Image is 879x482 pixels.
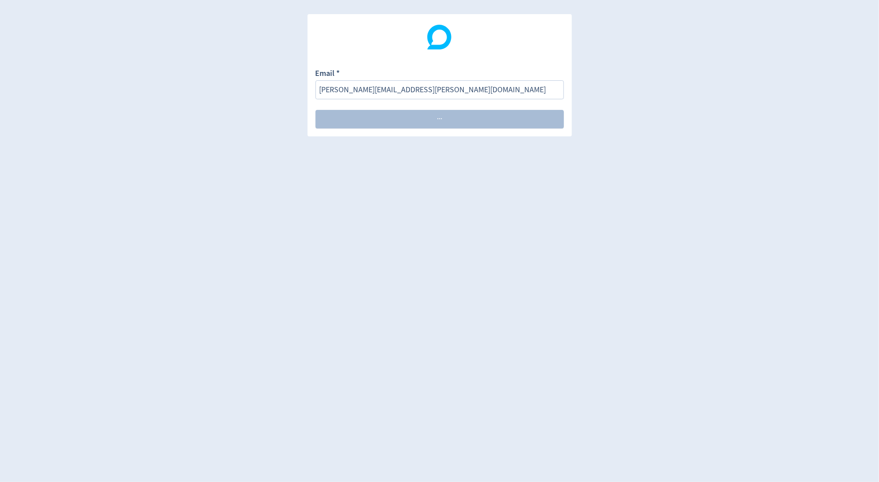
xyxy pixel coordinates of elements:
[439,115,440,123] span: ·
[440,115,442,123] span: ·
[316,68,340,80] label: Email *
[437,115,439,123] span: ·
[316,110,564,128] button: ···
[427,25,452,49] img: Digivizer Logo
